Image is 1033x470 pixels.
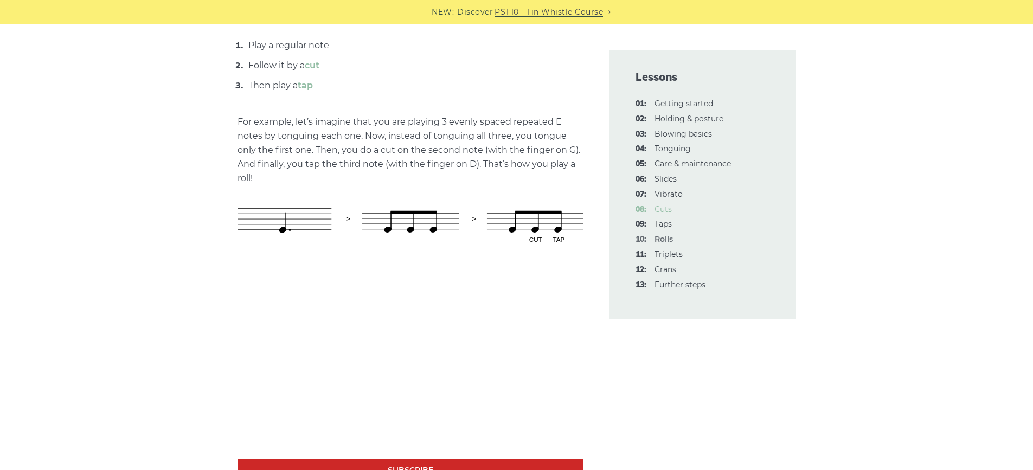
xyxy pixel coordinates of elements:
span: 07: [636,188,646,201]
span: Discover [457,6,493,18]
a: 08:Cuts [655,204,672,214]
a: 06:Slides [655,174,677,184]
span: 10: [636,233,646,246]
a: 02:Holding & posture [655,114,723,124]
span: 05: [636,158,646,171]
p: For example, let’s imagine that you are playing 3 evenly spaced repeated E notes by tonguing each... [238,115,583,185]
span: 02: [636,113,646,126]
a: 07:Vibrato [655,189,683,199]
span: 13: [636,279,646,292]
li: Follow it by a [246,58,583,73]
li: Play a regular note [246,38,583,53]
a: 11:Triplets [655,249,683,259]
span: 11: [636,248,646,261]
a: cut [305,60,319,70]
a: tap [298,80,313,91]
span: 03: [636,128,646,141]
a: 04:Tonguing [655,144,691,153]
span: 04: [636,143,646,156]
iframe: Tin Whistle Ornamentation - Rolls Technique [Tutorial + Exercises] [238,264,583,459]
a: 13:Further steps [655,280,705,289]
span: NEW: [432,6,454,18]
span: 09: [636,218,646,231]
li: Then play a [246,78,583,93]
span: 06: [636,173,646,186]
a: PST10 - Tin Whistle Course [495,6,603,18]
a: 05:Care & maintenance [655,159,731,169]
a: 01:Getting started [655,99,713,108]
span: 01: [636,98,646,111]
a: 03:Blowing basics [655,129,712,139]
span: Lessons [636,69,770,85]
span: 12: [636,263,646,276]
a: 12:Crans [655,265,676,274]
strong: Rolls [655,234,673,244]
span: 08: [636,203,646,216]
a: 09:Taps [655,219,672,229]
